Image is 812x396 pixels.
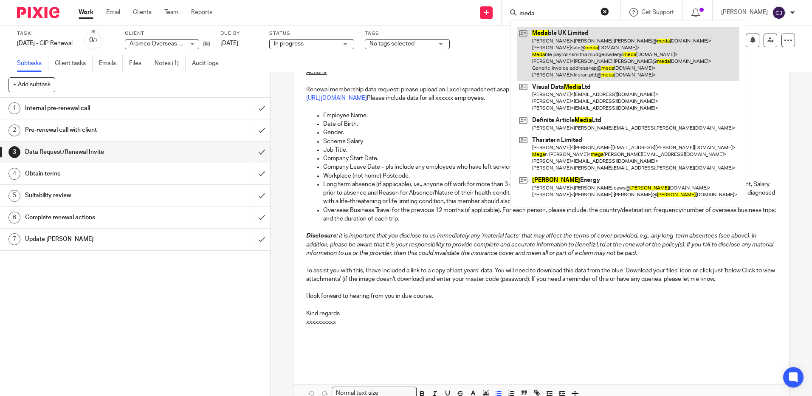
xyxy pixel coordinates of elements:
[55,55,93,72] a: Client tasks
[17,55,48,72] a: Subtasks
[133,8,152,17] a: Clients
[323,154,776,163] p: Company Start Date.
[8,124,20,136] div: 2
[93,38,98,43] small: /7
[306,69,327,75] u: Actions
[323,163,776,171] p: Company Leave Date – pls include any employees who have left service since the last renewals, at ...
[323,206,776,223] p: Overseas Business Travel for the previous 12 months (if applicable). For each person, please incl...
[323,128,776,137] p: Gender.
[323,146,776,154] p: Job Title.
[8,190,20,202] div: 5
[8,102,20,114] div: 1
[25,124,171,136] h1: Pre-renewal call with client
[25,233,171,246] h1: Update [PERSON_NAME]
[129,55,148,72] a: Files
[8,168,20,180] div: 4
[17,7,59,18] img: Pixie
[269,30,354,37] label: Status
[8,77,55,92] button: + Add subtask
[191,8,212,17] a: Reports
[99,55,123,72] a: Emails
[125,30,210,37] label: Client
[192,55,225,72] a: Audit logs
[155,55,186,72] a: Notes (1)
[274,41,304,47] span: In progress
[106,8,120,17] a: Email
[772,6,786,20] img: svg%3E
[323,180,776,206] p: Long term absence (if applicable), i.e., anyone off work for more than 3 consecutive months as at...
[220,30,259,37] label: Due by
[25,189,171,202] h1: Suitability review
[17,39,73,48] div: 1/8/25 - GIP Renewal
[323,111,776,120] p: Employee Name.
[25,146,171,158] h1: Data Request/Renewal Invite
[306,233,336,239] em: Disclosure
[25,211,171,224] h1: Complete renewal actions
[130,41,234,47] span: Aramco Overseas Company UK Limited
[89,35,98,45] div: 0
[721,8,768,17] p: [PERSON_NAME]
[8,233,20,245] div: 7
[8,212,20,223] div: 6
[17,30,73,37] label: Task
[306,318,776,326] p: xxxxxxxxxx
[306,266,776,284] p: To assist you with this, I have included a link to a copy of last years’ data. You will need to d...
[369,41,414,47] span: No tags selected
[79,8,93,17] a: Work
[365,30,450,37] label: Tags
[306,94,776,102] p: Please include data for all xxxxxx employees.
[306,309,776,318] p: Kind regards
[25,102,171,115] h1: Internal pre-renewal call
[519,10,595,18] input: Search
[8,146,20,158] div: 3
[220,40,238,46] span: [DATE]
[601,7,609,16] button: Clear
[25,167,171,180] h1: Obtain terms
[306,292,776,300] p: I look forward to hearing from you in due course.
[641,9,674,15] span: Get Support
[323,137,776,146] p: Scheme Salary
[306,95,367,101] a: [URL][DOMAIN_NAME]
[17,39,73,48] div: [DATE] - GIP Renewal
[323,172,776,180] p: Workplace (not home) Postcode.
[306,233,775,256] em: : it is important that you disclose to us immediately any ‘material facts’ that may affect the te...
[164,8,178,17] a: Team
[323,120,776,128] p: Date of Birth.
[306,85,776,94] p: Renewal membership data request: please upload an Excel spreadsheet asap with the following colum...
